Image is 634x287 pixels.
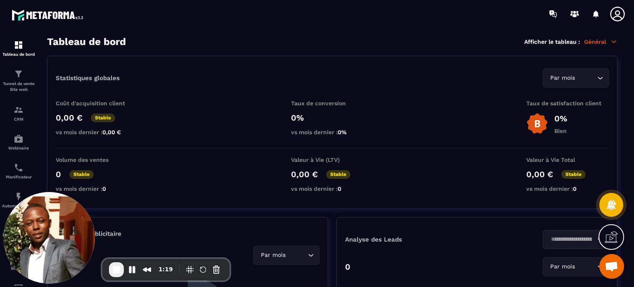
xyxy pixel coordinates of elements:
[14,69,24,79] img: formation
[291,129,374,135] p: vs mois dernier :
[14,105,24,115] img: formation
[561,170,586,179] p: Stable
[14,163,24,173] img: scheduler
[56,185,138,192] p: vs mois dernier :
[287,251,306,260] input: Search for option
[91,114,115,122] p: Stable
[2,204,35,208] p: Automatisations
[543,257,609,276] div: Search for option
[291,100,374,107] p: Taux de conversion
[577,74,595,83] input: Search for option
[2,99,35,128] a: formationformationCRM
[12,7,86,23] img: logo
[14,134,24,144] img: automations
[2,175,35,179] p: Planificateur
[56,230,319,237] p: Dépenses publicitaire
[2,243,35,277] a: social-networksocial-networkRéseaux Sociaux
[526,100,609,107] p: Taux de satisfaction client
[56,74,120,82] p: Statistiques globales
[2,128,35,157] a: automationsautomationsWebinaire
[2,214,35,243] a: automationsautomationsEspace membre
[2,185,35,214] a: automationsautomationsAutomatisations
[573,185,577,192] span: 0
[524,38,580,45] p: Afficher le tableau :
[526,113,548,135] img: b-badge-o.b3b20ee6.svg
[2,146,35,150] p: Webinaire
[47,36,126,47] h3: Tableau de bord
[2,34,35,63] a: formationformationTableau de bord
[526,157,609,163] p: Valeur à Vie Total
[554,114,567,123] p: 0%
[599,254,624,279] div: Ouvrir le chat
[291,185,374,192] p: vs mois dernier :
[345,262,350,272] p: 0
[338,129,347,135] span: 0%
[2,81,35,93] p: Tunnel de vente Site web
[291,113,374,123] p: 0%
[548,74,577,83] span: Par mois
[345,236,477,243] p: Analyse des Leads
[2,52,35,57] p: Tableau de bord
[577,262,595,271] input: Search for option
[554,128,567,134] p: Bien
[102,129,121,135] span: 0,00 €
[291,169,318,179] p: 0,00 €
[543,230,609,249] div: Search for option
[526,169,553,179] p: 0,00 €
[253,246,319,265] div: Search for option
[338,185,341,192] span: 0
[2,117,35,121] p: CRM
[291,157,374,163] p: Valeur à Vie (LTV)
[2,63,35,99] a: formationformationTunnel de vente Site web
[56,129,138,135] p: vs mois dernier :
[548,235,595,244] input: Search for option
[548,262,577,271] span: Par mois
[14,40,24,50] img: formation
[259,251,287,260] span: Par mois
[102,185,106,192] span: 0
[2,261,35,270] p: Réseaux Sociaux
[56,169,61,179] p: 0
[526,185,609,192] p: vs mois dernier :
[326,170,350,179] p: Stable
[56,157,138,163] p: Volume des ventes
[14,192,24,202] img: automations
[584,38,617,45] p: Général
[69,170,94,179] p: Stable
[2,157,35,185] a: schedulerschedulerPlanificateur
[56,100,138,107] p: Coût d'acquisition client
[2,232,35,237] p: Espace membre
[56,113,83,123] p: 0,00 €
[543,69,609,88] div: Search for option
